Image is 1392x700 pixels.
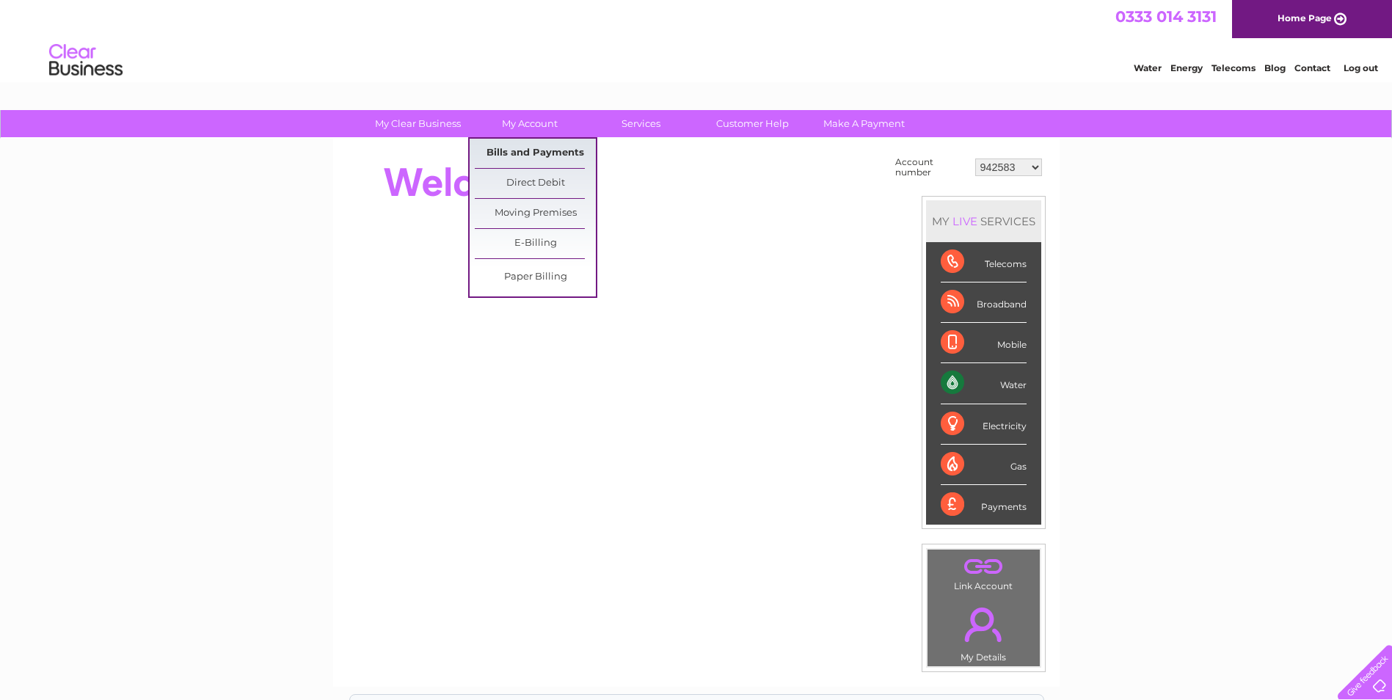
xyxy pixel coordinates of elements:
[469,110,590,137] a: My Account
[941,363,1027,404] div: Water
[1294,62,1330,73] a: Contact
[941,485,1027,525] div: Payments
[475,263,596,292] a: Paper Billing
[926,200,1041,242] div: MY SERVICES
[1344,62,1378,73] a: Log out
[804,110,925,137] a: Make A Payment
[357,110,478,137] a: My Clear Business
[941,323,1027,363] div: Mobile
[1170,62,1203,73] a: Energy
[927,595,1041,667] td: My Details
[941,404,1027,445] div: Electricity
[475,229,596,258] a: E-Billing
[892,153,972,181] td: Account number
[941,445,1027,485] div: Gas
[931,553,1036,579] a: .
[475,139,596,168] a: Bills and Payments
[941,282,1027,323] div: Broadband
[475,169,596,198] a: Direct Debit
[1115,7,1217,26] a: 0333 014 3131
[692,110,813,137] a: Customer Help
[580,110,702,137] a: Services
[1264,62,1286,73] a: Blog
[1134,62,1162,73] a: Water
[931,599,1036,650] a: .
[950,214,980,228] div: LIVE
[475,199,596,228] a: Moving Premises
[927,549,1041,595] td: Link Account
[941,242,1027,282] div: Telecoms
[1211,62,1256,73] a: Telecoms
[350,8,1043,71] div: Clear Business is a trading name of Verastar Limited (registered in [GEOGRAPHIC_DATA] No. 3667643...
[48,38,123,83] img: logo.png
